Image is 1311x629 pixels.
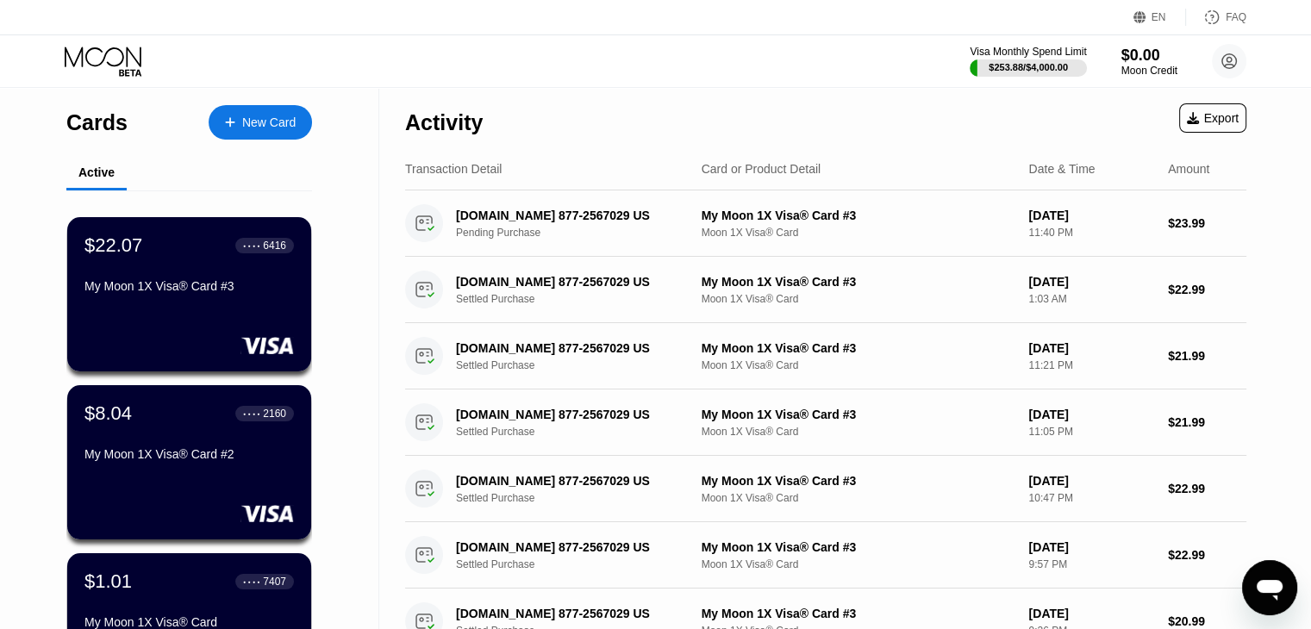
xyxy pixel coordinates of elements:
[66,110,128,135] div: Cards
[1168,162,1209,176] div: Amount
[1028,227,1154,239] div: 11:40 PM
[84,234,142,257] div: $22.07
[1028,209,1154,222] div: [DATE]
[1168,614,1246,628] div: $20.99
[456,408,692,421] div: [DOMAIN_NAME] 877-2567029 US
[702,275,1015,289] div: My Moon 1X Visa® Card #3
[209,105,312,140] div: New Card
[1242,560,1297,615] iframe: Knop om het berichtenvenster te openen
[405,323,1246,389] div: [DOMAIN_NAME] 877-2567029 USSettled PurchaseMy Moon 1X Visa® Card #3Moon 1X Visa® Card[DATE]11:21...
[456,558,710,570] div: Settled Purchase
[970,46,1086,58] div: Visa Monthly Spend Limit
[702,209,1015,222] div: My Moon 1X Visa® Card #3
[1028,275,1154,289] div: [DATE]
[1028,540,1154,554] div: [DATE]
[405,190,1246,257] div: [DOMAIN_NAME] 877-2567029 USPending PurchaseMy Moon 1X Visa® Card #3Moon 1X Visa® Card[DATE]11:40...
[970,46,1086,77] div: Visa Monthly Spend Limit$253.88/$4,000.00
[1168,482,1246,495] div: $22.99
[702,426,1015,438] div: Moon 1X Visa® Card
[405,456,1246,522] div: [DOMAIN_NAME] 877-2567029 USSettled PurchaseMy Moon 1X Visa® Card #3Moon 1X Visa® Card[DATE]10:47...
[263,576,286,588] div: 7407
[702,474,1015,488] div: My Moon 1X Visa® Card #3
[1168,283,1246,296] div: $22.99
[405,522,1246,589] div: [DOMAIN_NAME] 877-2567029 USSettled PurchaseMy Moon 1X Visa® Card #3Moon 1X Visa® Card[DATE]9:57 ...
[84,570,132,593] div: $1.01
[989,62,1068,72] div: $253.88 / $4,000.00
[456,492,710,504] div: Settled Purchase
[1028,492,1154,504] div: 10:47 PM
[1152,11,1166,23] div: EN
[1168,548,1246,562] div: $22.99
[1028,474,1154,488] div: [DATE]
[702,540,1015,554] div: My Moon 1X Visa® Card #3
[1179,103,1246,133] div: Export
[84,402,132,425] div: $8.04
[456,209,692,222] div: [DOMAIN_NAME] 877-2567029 US
[243,411,260,416] div: ● ● ● ●
[702,607,1015,620] div: My Moon 1X Visa® Card #3
[405,162,502,176] div: Transaction Detail
[702,492,1015,504] div: Moon 1X Visa® Card
[1028,607,1154,620] div: [DATE]
[1028,162,1095,176] div: Date & Time
[1121,65,1177,77] div: Moon Credit
[702,341,1015,355] div: My Moon 1X Visa® Card #3
[242,115,296,130] div: New Card
[67,385,311,539] div: $8.04● ● ● ●2160My Moon 1X Visa® Card #2
[405,110,483,135] div: Activity
[1133,9,1186,26] div: EN
[1028,558,1154,570] div: 9:57 PM
[702,162,821,176] div: Card or Product Detail
[456,275,692,289] div: [DOMAIN_NAME] 877-2567029 US
[78,165,115,179] div: Active
[1028,359,1154,371] div: 11:21 PM
[456,293,710,305] div: Settled Purchase
[456,474,692,488] div: [DOMAIN_NAME] 877-2567029 US
[456,426,710,438] div: Settled Purchase
[1121,47,1177,65] div: $0.00
[1226,11,1246,23] div: FAQ
[1121,47,1177,77] div: $0.00Moon Credit
[1028,293,1154,305] div: 1:03 AM
[456,607,692,620] div: [DOMAIN_NAME] 877-2567029 US
[702,558,1015,570] div: Moon 1X Visa® Card
[405,389,1246,456] div: [DOMAIN_NAME] 877-2567029 USSettled PurchaseMy Moon 1X Visa® Card #3Moon 1X Visa® Card[DATE]11:05...
[1186,9,1246,26] div: FAQ
[263,240,286,252] div: 6416
[1168,349,1246,363] div: $21.99
[1028,408,1154,421] div: [DATE]
[1028,341,1154,355] div: [DATE]
[702,408,1015,421] div: My Moon 1X Visa® Card #3
[702,227,1015,239] div: Moon 1X Visa® Card
[263,408,286,420] div: 2160
[702,359,1015,371] div: Moon 1X Visa® Card
[702,293,1015,305] div: Moon 1X Visa® Card
[456,227,710,239] div: Pending Purchase
[456,341,692,355] div: [DOMAIN_NAME] 877-2567029 US
[67,217,311,371] div: $22.07● ● ● ●6416My Moon 1X Visa® Card #3
[1168,415,1246,429] div: $21.99
[84,279,294,293] div: My Moon 1X Visa® Card #3
[84,615,294,629] div: My Moon 1X Visa® Card
[84,447,294,461] div: My Moon 1X Visa® Card #2
[243,243,260,248] div: ● ● ● ●
[1168,216,1246,230] div: $23.99
[456,540,692,554] div: [DOMAIN_NAME] 877-2567029 US
[456,359,710,371] div: Settled Purchase
[1187,111,1239,125] div: Export
[243,579,260,584] div: ● ● ● ●
[405,257,1246,323] div: [DOMAIN_NAME] 877-2567029 USSettled PurchaseMy Moon 1X Visa® Card #3Moon 1X Visa® Card[DATE]1:03 ...
[1028,426,1154,438] div: 11:05 PM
